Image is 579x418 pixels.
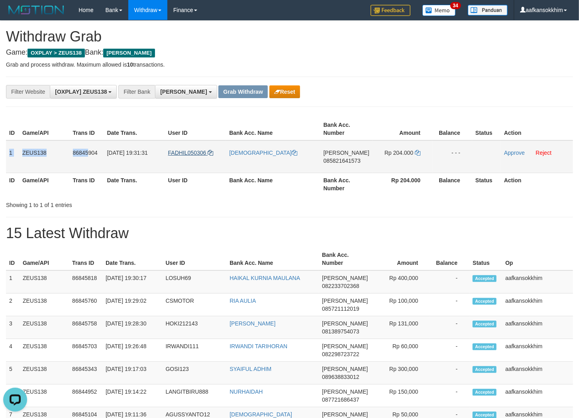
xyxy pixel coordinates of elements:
[104,118,165,140] th: Date Trans.
[371,316,430,339] td: Rp 131,000
[6,61,573,69] p: Grab and process withdraw. Maximum allowed is transactions.
[469,248,502,270] th: Status
[430,339,469,362] td: -
[118,85,155,99] div: Filter Bank
[322,275,368,281] span: [PERSON_NAME]
[19,140,70,173] td: ZEUS138
[371,270,430,294] td: Rp 400,000
[422,5,456,16] img: Button%20Memo.svg
[20,384,69,407] td: ZEUS138
[473,343,497,350] span: Accepted
[226,173,320,195] th: Bank Acc. Name
[473,275,497,282] span: Accepted
[430,362,469,384] td: -
[165,118,226,140] th: User ID
[473,389,497,396] span: Accepted
[373,173,432,195] th: Rp 204.000
[6,316,20,339] td: 3
[322,328,359,335] span: Copy 081389754073 to clipboard
[6,248,20,270] th: ID
[69,294,102,316] td: 86845760
[69,270,102,294] td: 86845818
[107,150,147,156] span: [DATE] 19:31:31
[322,306,359,312] span: Copy 085721112019 to clipboard
[322,411,368,418] span: [PERSON_NAME]
[163,384,227,407] td: LANGITBIRU888
[371,384,430,407] td: Rp 150,000
[385,150,413,156] span: Rp 204.000
[322,396,359,403] span: Copy 087721686437 to clipboard
[432,118,472,140] th: Balance
[322,351,359,357] span: Copy 082298723722 to clipboard
[163,316,227,339] td: HOKI212143
[103,49,155,57] span: [PERSON_NAME]
[163,248,227,270] th: User ID
[373,118,432,140] th: Amount
[502,362,573,384] td: aafkansokkhim
[127,61,133,68] strong: 10
[69,339,102,362] td: 86845703
[155,85,217,99] button: [PERSON_NAME]
[371,294,430,316] td: Rp 100,000
[269,85,300,98] button: Reset
[229,150,297,156] a: [DEMOGRAPHIC_DATA]
[324,150,369,156] span: [PERSON_NAME]
[473,298,497,305] span: Accepted
[27,49,85,57] span: OXPLAY > ZEUS138
[6,173,19,195] th: ID
[69,384,102,407] td: 86844952
[102,339,163,362] td: [DATE] 19:26:48
[501,118,573,140] th: Action
[6,4,67,16] img: MOTION_logo.png
[168,150,206,156] span: FADHIL050306
[6,140,19,173] td: 1
[502,316,573,339] td: aafkansokkhim
[102,384,163,407] td: [DATE] 19:14:22
[218,85,267,98] button: Grab Withdraw
[450,2,461,9] span: 34
[73,150,98,156] span: 86845904
[501,173,573,195] th: Action
[20,270,69,294] td: ZEUS138
[430,384,469,407] td: -
[6,362,20,384] td: 5
[163,339,227,362] td: IRWANDI111
[322,298,368,304] span: [PERSON_NAME]
[70,173,104,195] th: Trans ID
[6,198,235,209] div: Showing 1 to 1 of 1 entries
[163,270,227,294] td: LOSUH69
[70,118,104,140] th: Trans ID
[322,283,359,289] span: Copy 082233702368 to clipboard
[168,150,214,156] a: FADHIL050306
[160,89,207,95] span: [PERSON_NAME]
[432,140,472,173] td: - - -
[504,150,525,156] a: Approve
[102,316,163,339] td: [DATE] 19:28:30
[20,294,69,316] td: ZEUS138
[320,118,373,140] th: Bank Acc. Number
[230,366,271,372] a: SYAIFUL ADHIM
[502,384,573,407] td: aafkansokkhim
[502,270,573,294] td: aafkansokkhim
[6,270,20,294] td: 1
[415,150,420,156] a: Copy 204000 to clipboard
[502,294,573,316] td: aafkansokkhim
[102,270,163,294] td: [DATE] 19:30:17
[6,339,20,362] td: 4
[6,225,573,241] h1: 15 Latest Withdraw
[226,118,320,140] th: Bank Acc. Name
[502,339,573,362] td: aafkansokkhim
[320,173,373,195] th: Bank Acc. Number
[502,248,573,270] th: Op
[3,3,27,27] button: Open LiveChat chat widget
[50,85,117,99] button: [OXPLAY] ZEUS138
[430,294,469,316] td: -
[324,158,361,164] span: Copy 085821641573 to clipboard
[472,173,501,195] th: Status
[20,248,69,270] th: Game/API
[468,5,508,16] img: panduan.png
[371,362,430,384] td: Rp 300,000
[104,173,165,195] th: Date Trans.
[371,248,430,270] th: Amount
[322,320,368,327] span: [PERSON_NAME]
